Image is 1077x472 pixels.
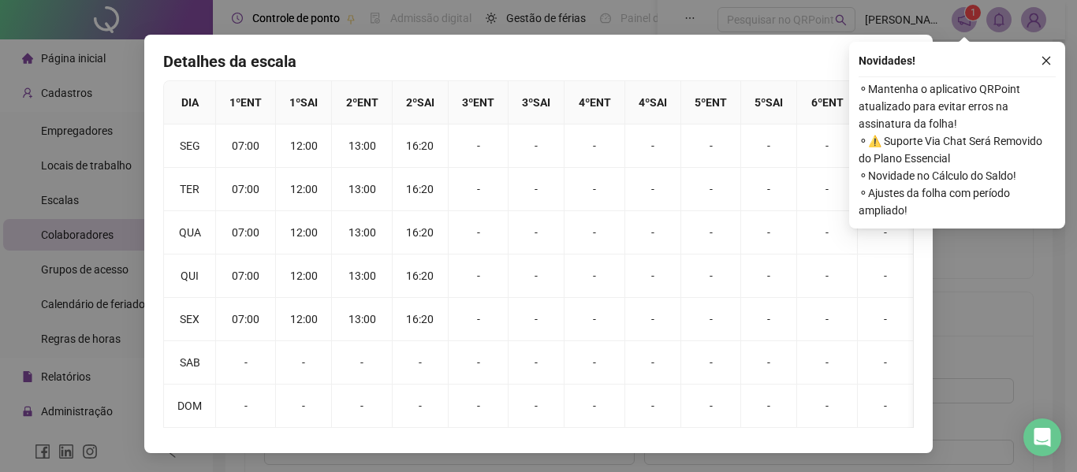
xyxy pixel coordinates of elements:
th: 1 º [216,81,276,125]
td: - [449,385,509,428]
span: ⚬ Ajustes da folha com período ampliado! [859,184,1056,219]
th: 2 º [332,81,392,125]
td: - [509,298,565,341]
td: 07:00 [216,211,276,255]
span: SAI [650,96,667,109]
span: ENT [240,96,262,109]
td: - [625,255,681,298]
td: 16:20 [393,255,449,298]
span: ⚬ Mantenha o aplicativo QRPoint atualizado para evitar erros na assinatura da folha! [859,80,1056,132]
td: - [449,125,509,168]
span: Novidades ! [859,52,915,69]
td: - [741,211,797,255]
th: 3 º [509,81,565,125]
td: - [449,298,509,341]
td: - [741,168,797,211]
td: 13:00 [332,255,392,298]
th: 6 º [797,81,857,125]
td: 16:20 [393,298,449,341]
span: ENT [473,96,494,109]
span: ENT [357,96,378,109]
span: ENT [590,96,611,109]
td: DOM [164,385,216,428]
td: - [509,168,565,211]
td: - [625,211,681,255]
td: - [858,385,914,428]
td: - [509,255,565,298]
td: 13:00 [332,125,392,168]
td: - [797,341,857,385]
td: 12:00 [276,211,332,255]
td: - [681,298,741,341]
td: - [741,341,797,385]
td: 12:00 [276,168,332,211]
span: ⚬ ⚠️ Suporte Via Chat Será Removido do Plano Essencial [859,132,1056,167]
td: SAB [164,341,216,385]
td: - [509,385,565,428]
td: - [858,298,914,341]
td: - [509,211,565,255]
td: - [681,255,741,298]
td: - [797,168,857,211]
td: - [565,211,624,255]
td: - [681,168,741,211]
td: QUI [164,255,216,298]
td: TER [164,168,216,211]
td: - [565,341,624,385]
td: - [276,341,332,385]
td: - [216,341,276,385]
td: - [625,298,681,341]
td: - [797,125,857,168]
td: 16:20 [393,168,449,211]
td: - [797,211,857,255]
td: - [741,125,797,168]
span: SAI [417,96,434,109]
span: DIA [181,96,199,109]
td: 12:00 [276,125,332,168]
td: - [565,385,624,428]
th: 5 º [681,81,741,125]
td: - [681,385,741,428]
td: - [565,298,624,341]
td: - [565,168,624,211]
td: 07:00 [216,168,276,211]
td: - [858,211,914,255]
th: 3 º [449,81,509,125]
td: - [393,385,449,428]
td: QUA [164,211,216,255]
td: 07:00 [216,298,276,341]
td: 13:00 [332,168,392,211]
td: 16:20 [393,125,449,168]
td: 13:00 [332,298,392,341]
span: SAI [766,96,783,109]
span: SAI [533,96,550,109]
th: 4 º [565,81,624,125]
th: 1 º [276,81,332,125]
td: 16:20 [393,211,449,255]
td: - [509,125,565,168]
td: - [741,385,797,428]
td: - [741,255,797,298]
td: - [681,125,741,168]
td: - [449,211,509,255]
th: 4 º [625,81,681,125]
td: 07:00 [216,125,276,168]
td: - [681,341,741,385]
span: close [1041,55,1052,66]
span: ENT [706,96,727,109]
td: - [449,341,509,385]
td: - [216,385,276,428]
td: - [741,298,797,341]
td: - [449,255,509,298]
td: 13:00 [332,211,392,255]
td: - [509,341,565,385]
td: - [625,168,681,211]
td: - [332,341,392,385]
td: - [797,255,857,298]
h4: Detalhes da escala [163,50,914,72]
span: ⚬ Novidade no Cálculo do Saldo! [859,167,1056,184]
td: - [858,341,914,385]
td: - [332,385,392,428]
td: - [681,211,741,255]
td: - [797,385,857,428]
